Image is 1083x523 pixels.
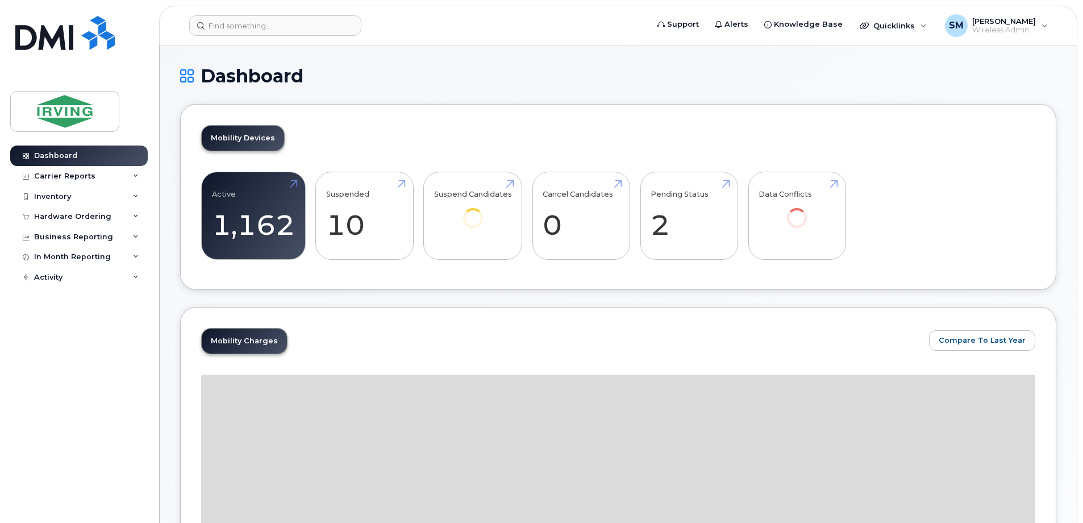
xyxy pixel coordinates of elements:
a: Suspend Candidates [434,179,512,244]
a: Mobility Devices [202,126,284,151]
a: Data Conflicts [759,179,835,244]
a: Mobility Charges [202,329,287,354]
a: Active 1,162 [212,179,295,254]
a: Pending Status 2 [651,179,727,254]
a: Cancel Candidates 0 [543,179,619,254]
span: Compare To Last Year [939,335,1026,346]
h1: Dashboard [180,66,1056,86]
button: Compare To Last Year [929,330,1035,351]
a: Suspended 10 [326,179,403,254]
